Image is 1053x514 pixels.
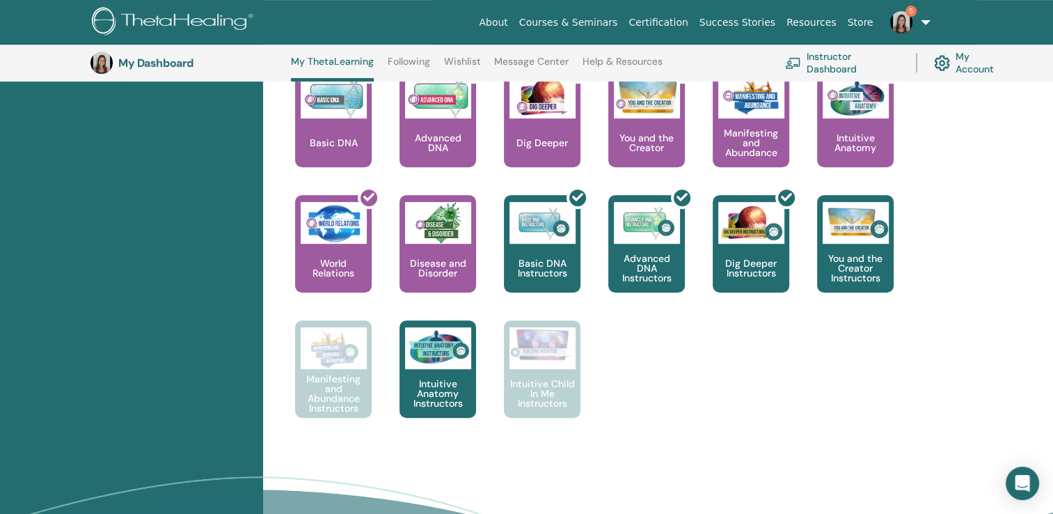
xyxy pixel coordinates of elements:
a: Following [388,56,430,78]
p: World Relations [295,258,372,278]
img: World Relations [301,202,367,244]
a: Dig Deeper Dig Deeper [504,70,580,195]
p: Disease and Disorder [399,258,476,278]
img: default.jpg [90,52,113,74]
img: Dig Deeper Instructors [718,202,784,244]
a: Wishlist [444,56,481,78]
a: Courses & Seminars [514,10,624,36]
a: Success Stories [694,10,781,36]
a: Manifesting and Abundance Instructors Manifesting and Abundance Instructors [295,320,372,446]
a: Resources [781,10,842,36]
img: Advanced DNA Instructors [614,202,680,244]
a: My ThetaLearning [291,56,374,81]
h3: My Dashboard [118,56,258,70]
a: World Relations World Relations [295,195,372,320]
img: Intuitive Child In Me Instructors [509,327,576,361]
p: You and the Creator Instructors [817,254,894,283]
a: Disease and Disorder Disease and Disorder [399,195,476,320]
a: My Account [934,47,1008,78]
a: Help & Resources [583,56,663,78]
img: Manifesting and Abundance Instructors [301,327,367,369]
a: Intuitive Anatomy Intuitive Anatomy [817,70,894,195]
a: You and the Creator Instructors You and the Creator Instructors [817,195,894,320]
img: Advanced DNA [405,77,471,118]
p: Dig Deeper Instructors [713,258,789,278]
img: You and the Creator [614,77,680,115]
a: Basic DNA Basic DNA [295,70,372,195]
img: You and the Creator Instructors [823,202,889,244]
a: You and the Creator You and the Creator [608,70,685,195]
img: Basic DNA Instructors [509,202,576,244]
p: Intuitive Anatomy Instructors [399,379,476,408]
a: About [473,10,513,36]
a: Advanced DNA Instructors Advanced DNA Instructors [608,195,685,320]
p: Dig Deeper [511,138,573,148]
a: Store [842,10,879,36]
a: Instructor Dashboard [785,47,899,78]
a: Certification [623,10,693,36]
p: Advanced DNA [399,133,476,153]
p: You and the Creator [608,133,685,153]
img: cog.svg [934,52,950,75]
img: Intuitive Anatomy [823,77,889,118]
p: Intuitive Anatomy [817,133,894,153]
span: 5 [905,6,917,17]
img: Dig Deeper [509,77,576,118]
p: Manifesting and Abundance [713,128,789,157]
a: Advanced DNA Advanced DNA [399,70,476,195]
img: chalkboard-teacher.svg [785,57,801,69]
a: Intuitive Child In Me Instructors Intuitive Child In Me Instructors [504,320,580,446]
a: Manifesting and Abundance Manifesting and Abundance [713,70,789,195]
img: Basic DNA [301,77,367,118]
p: Advanced DNA Instructors [608,254,685,283]
img: default.jpg [890,11,912,33]
a: Dig Deeper Instructors Dig Deeper Instructors [713,195,789,320]
p: Basic DNA Instructors [504,258,580,278]
p: Intuitive Child In Me Instructors [504,379,580,408]
p: Manifesting and Abundance Instructors [295,374,372,413]
img: Disease and Disorder [405,202,471,244]
a: Intuitive Anatomy Instructors Intuitive Anatomy Instructors [399,320,476,446]
img: Intuitive Anatomy Instructors [405,327,471,369]
img: logo.png [92,7,258,38]
div: Open Intercom Messenger [1006,467,1039,500]
a: Message Center [494,56,569,78]
a: Basic DNA Instructors Basic DNA Instructors [504,195,580,320]
img: Manifesting and Abundance [718,77,784,118]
